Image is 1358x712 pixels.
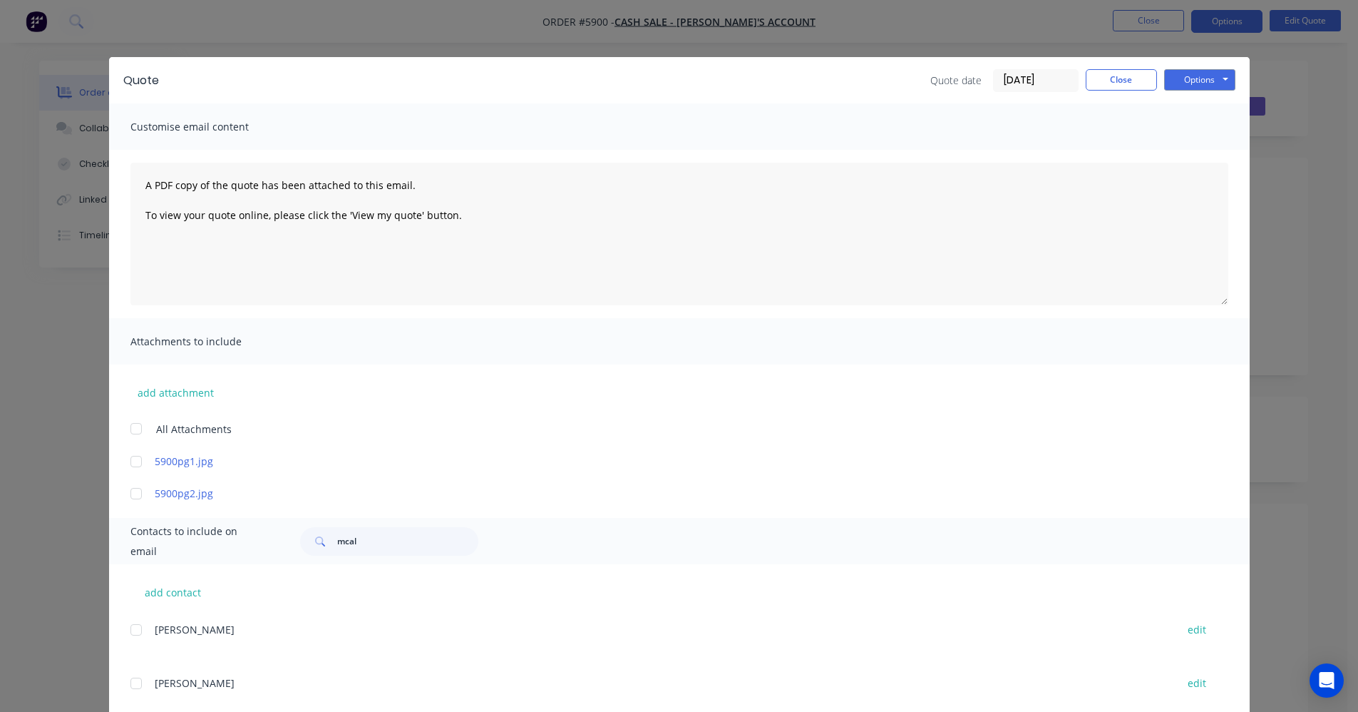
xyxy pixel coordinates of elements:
textarea: A PDF copy of the quote has been attached to this email. To view your quote online, please click ... [130,163,1228,305]
div: Quote [123,72,159,89]
button: add attachment [130,382,221,403]
div: Open Intercom Messenger [1310,663,1344,698]
button: Close [1086,69,1157,91]
span: Attachments to include [130,332,287,352]
span: Quote date [930,73,982,88]
button: edit [1179,620,1215,639]
button: edit [1179,673,1215,693]
button: Options [1164,69,1235,91]
span: Contacts to include on email [130,522,265,561]
a: 5900pg2.jpg [155,486,1162,501]
a: 5900pg1.jpg [155,454,1162,469]
button: add contact [130,581,216,603]
span: [PERSON_NAME] [155,676,235,690]
span: All Attachments [156,422,232,437]
span: Customise email content [130,117,287,137]
input: Search... [337,527,478,556]
span: [PERSON_NAME] [155,623,235,636]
